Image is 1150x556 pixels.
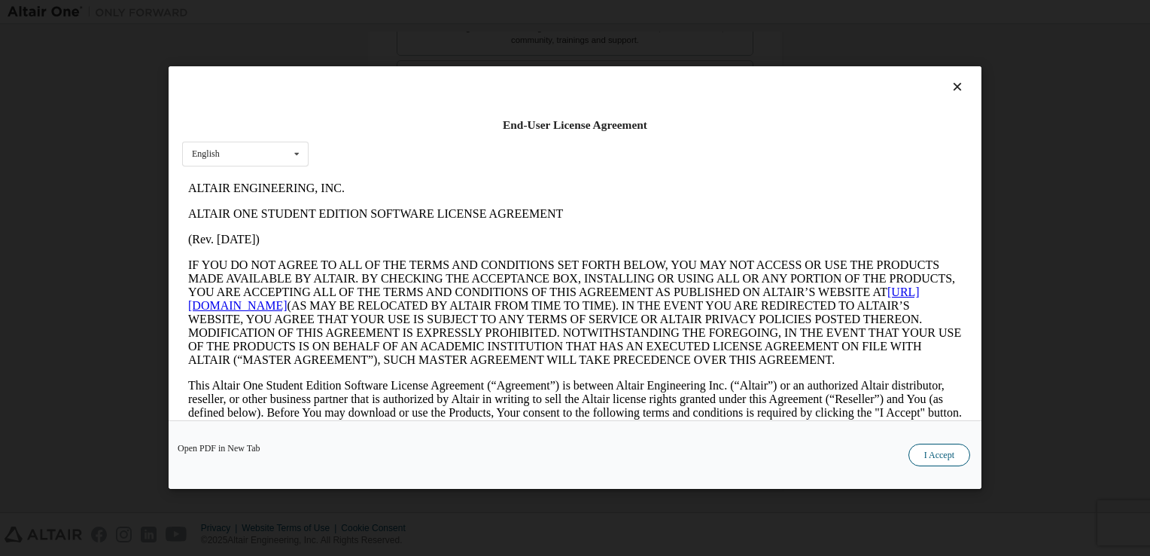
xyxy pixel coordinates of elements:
[192,150,220,159] div: English
[6,110,738,136] a: [URL][DOMAIN_NAME]
[908,444,970,467] button: I Accept
[6,203,780,258] p: This Altair One Student Edition Software License Agreement (“Agreement”) is between Altair Engine...
[178,444,260,454] a: Open PDF in New Tab
[6,57,780,71] p: (Rev. [DATE])
[6,32,780,45] p: ALTAIR ONE STUDENT EDITION SOFTWARE LICENSE AGREEMENT
[6,83,780,191] p: IF YOU DO NOT AGREE TO ALL OF THE TERMS AND CONDITIONS SET FORTH BELOW, YOU MAY NOT ACCESS OR USE...
[6,6,780,20] p: ALTAIR ENGINEERING, INC.
[182,118,968,133] div: End-User License Agreement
